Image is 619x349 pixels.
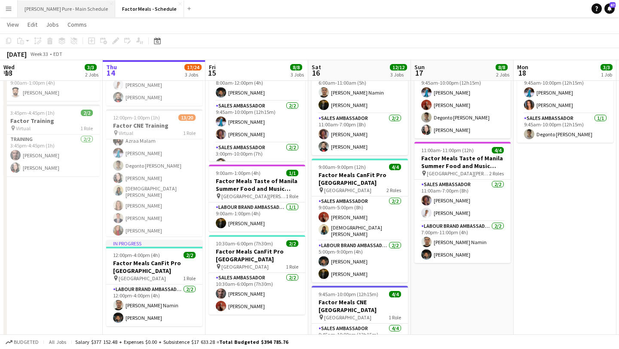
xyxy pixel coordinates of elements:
[601,64,613,70] span: 3/3
[324,187,371,193] span: [GEOGRAPHIC_DATA]
[427,170,489,177] span: [GEOGRAPHIC_DATA][PERSON_NAME]
[184,252,196,258] span: 2/2
[517,34,613,143] app-job-card: 9:45am-10:00pm (12h15m)3/3Factor Meals CNE [GEOGRAPHIC_DATA] [GEOGRAPHIC_DATA]2 RolesSales Ambass...
[601,71,612,78] div: 1 Job
[7,21,19,28] span: View
[209,248,305,263] h3: Factor Meals CanFit Pro [GEOGRAPHIC_DATA]
[209,273,305,315] app-card-role: Sales Ambassador2/210:30am-6:00pm (7h30m)[PERSON_NAME][PERSON_NAME]
[81,110,93,116] span: 2/2
[183,130,196,136] span: 1 Role
[319,164,366,170] span: 9:00am-9:00pm (12h)
[286,240,298,247] span: 2/2
[319,291,378,297] span: 9:45am-10:00pm (12h15m)
[517,113,613,143] app-card-role: Sales Ambassador1/19:45am-10:00pm (12h15m)Degonto [PERSON_NAME]
[85,71,98,78] div: 2 Jobs
[106,240,202,247] div: In progress
[208,68,216,78] span: 15
[516,68,528,78] span: 18
[390,71,407,78] div: 3 Jobs
[53,51,62,57] div: EDT
[209,165,305,232] div: 9:00am-1:00pm (4h)1/1Factor Meals Taste of Manila Summer Food and Music Festival [GEOGRAPHIC_DATA...
[312,34,408,155] app-job-card: 6:00am-7:00pm (13h)4/4Factor Meals Taste of Manila Summer Food and Music Festival [GEOGRAPHIC_DAT...
[18,0,115,17] button: [PERSON_NAME] Pure - Main Schedule
[312,171,408,187] h3: Factor Meals CanFit Pro [GEOGRAPHIC_DATA]
[85,64,97,70] span: 3/3
[28,51,50,57] span: Week 33
[290,64,302,70] span: 8/8
[105,68,117,78] span: 14
[389,314,401,321] span: 1 Role
[75,339,288,345] div: Salary $377 152.48 + Expenses $0.00 + Subsistence $17 633.28 =
[28,21,37,28] span: Edit
[106,64,202,106] app-card-role: Training2/211:00am-12:00pm (1h)[PERSON_NAME][PERSON_NAME]
[414,63,425,71] span: Sun
[413,68,425,78] span: 17
[209,177,305,193] h3: Factor Meals Taste of Manila Summer Food and Music Festival [GEOGRAPHIC_DATA]
[106,285,202,326] app-card-role: Labour Brand Ambassadors2/212:00pm-4:00pm (4h)[PERSON_NAME] Namin[PERSON_NAME]
[106,240,202,326] app-job-card: In progress12:00pm-4:00pm (4h)2/2Factor Meals CanFit Pro [GEOGRAPHIC_DATA] [GEOGRAPHIC_DATA]1 Rol...
[496,71,509,78] div: 2 Jobs
[209,202,305,232] app-card-role: Labour Brand Ambassadors1/19:00am-1:00pm (4h)[PERSON_NAME]
[517,72,613,113] app-card-role: Sales Ambassador2/29:45am-10:00pm (12h15m)[PERSON_NAME][PERSON_NAME]
[119,275,166,282] span: [GEOGRAPHIC_DATA]
[324,314,371,321] span: [GEOGRAPHIC_DATA]
[209,235,305,315] app-job-card: 10:30am-6:00pm (7h30m)2/2Factor Meals CanFit Pro [GEOGRAPHIC_DATA] [GEOGRAPHIC_DATA]1 RoleSales A...
[183,275,196,282] span: 1 Role
[2,68,15,78] span: 13
[386,187,401,193] span: 2 Roles
[7,50,27,58] div: [DATE]
[312,159,408,282] app-job-card: 9:00am-9:00pm (12h)4/4Factor Meals CanFit Pro [GEOGRAPHIC_DATA] [GEOGRAPHIC_DATA]2 RolesSales Amb...
[209,72,305,101] app-card-role: Labour Brand Ambassadors1/18:00am-12:00pm (4h)[PERSON_NAME]
[610,2,616,8] span: 67
[119,130,133,136] span: Virtual
[390,64,407,70] span: 12/12
[216,240,273,247] span: 10:30am-6:00pm (7h30m)
[178,114,196,121] span: 13/20
[16,125,31,132] span: Virtual
[414,180,511,221] app-card-role: Sales Ambassador2/211:00am-7:00pm (8h)[PERSON_NAME][PERSON_NAME]
[3,104,100,176] app-job-card: 3:45pm-4:45pm (1h)2/2Factor Training Virtual1 RoleTraining2/23:45pm-4:45pm (1h)[PERSON_NAME][PERS...
[389,291,401,297] span: 4/4
[64,19,90,30] a: Comms
[421,147,474,153] span: 11:00am-11:00pm (12h)
[414,34,511,138] app-job-card: 9:45am-10:00pm (12h15m)4/4Factor Meals CNE [GEOGRAPHIC_DATA] [GEOGRAPHIC_DATA]1 RoleSales Ambassa...
[414,142,511,263] app-job-card: 11:00am-11:00pm (12h)4/4Factor Meals Taste of Manila Summer Food and Music Festival [GEOGRAPHIC_D...
[80,125,93,132] span: 1 Role
[312,196,408,241] app-card-role: Sales Ambassador2/29:00am-5:00pm (8h)[PERSON_NAME][DEMOGRAPHIC_DATA] [PERSON_NAME]
[414,221,511,263] app-card-role: Labour Brand Ambassadors2/27:00pm-11:00pm (4h)[PERSON_NAME] Namin[PERSON_NAME]
[24,19,41,30] a: Edit
[106,122,202,129] h3: Factor CNE Training
[517,63,528,71] span: Mon
[414,72,511,138] app-card-role: Sales Ambassador4/49:45am-10:00pm (12h15m)[PERSON_NAME][PERSON_NAME]Degonto [PERSON_NAME][PERSON_...
[106,63,117,71] span: Thu
[113,252,160,258] span: 12:00pm-4:00pm (4h)
[4,337,40,347] button: Budgeted
[209,63,216,71] span: Fri
[216,170,260,176] span: 9:00am-1:00pm (4h)
[312,113,408,155] app-card-role: Sales Ambassador2/211:00am-7:00pm (8h)[PERSON_NAME][PERSON_NAME]
[3,135,100,176] app-card-role: Training2/23:45pm-4:45pm (1h)[PERSON_NAME][PERSON_NAME]
[10,110,55,116] span: 3:45pm-4:45pm (1h)
[221,263,269,270] span: [GEOGRAPHIC_DATA]
[14,339,39,345] span: Budgeted
[286,193,298,199] span: 1 Role
[286,263,298,270] span: 1 Role
[312,298,408,314] h3: Factor Meals CNE [GEOGRAPHIC_DATA]
[312,72,408,113] app-card-role: Labour Brand Ambassadors2/26:00am-11:00am (5h)[PERSON_NAME] Namin[PERSON_NAME]
[489,170,504,177] span: 2 Roles
[291,71,304,78] div: 3 Jobs
[310,68,321,78] span: 16
[106,109,202,236] app-job-card: 12:00pm-1:00pm (1h)13/20Factor CNE Training Virtual1 RoleTraining13/2012:00pm-1:00pm (1h)[PERSON_...
[312,63,321,71] span: Sat
[43,19,62,30] a: Jobs
[3,19,22,30] a: View
[414,154,511,170] h3: Factor Meals Taste of Manila Summer Food and Music Festival [GEOGRAPHIC_DATA]
[286,170,298,176] span: 1/1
